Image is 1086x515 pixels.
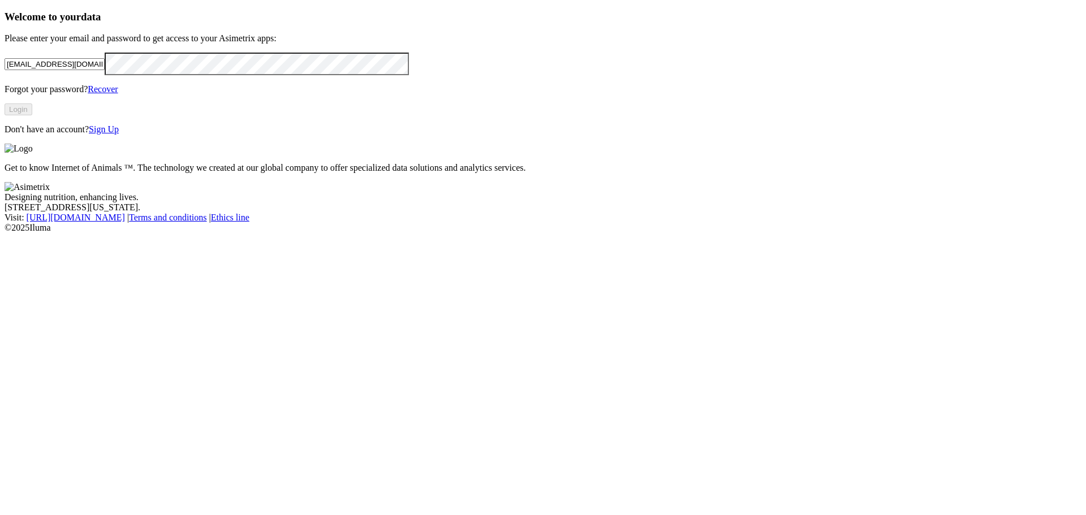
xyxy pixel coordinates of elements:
[5,84,1081,94] p: Forgot your password?
[27,213,125,222] a: [URL][DOMAIN_NAME]
[5,58,105,70] input: Your email
[5,202,1081,213] div: [STREET_ADDRESS][US_STATE].
[5,223,1081,233] div: © 2025 Iluma
[88,84,118,94] a: Recover
[211,213,249,222] a: Ethics line
[89,124,119,134] a: Sign Up
[81,11,101,23] span: data
[5,144,33,154] img: Logo
[5,124,1081,135] p: Don't have an account?
[5,11,1081,23] h3: Welcome to your
[5,213,1081,223] div: Visit : | |
[129,213,207,222] a: Terms and conditions
[5,182,50,192] img: Asimetrix
[5,103,32,115] button: Login
[5,163,1081,173] p: Get to know Internet of Animals ™. The technology we created at our global company to offer speci...
[5,33,1081,44] p: Please enter your email and password to get access to your Asimetrix apps:
[5,192,1081,202] div: Designing nutrition, enhancing lives.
